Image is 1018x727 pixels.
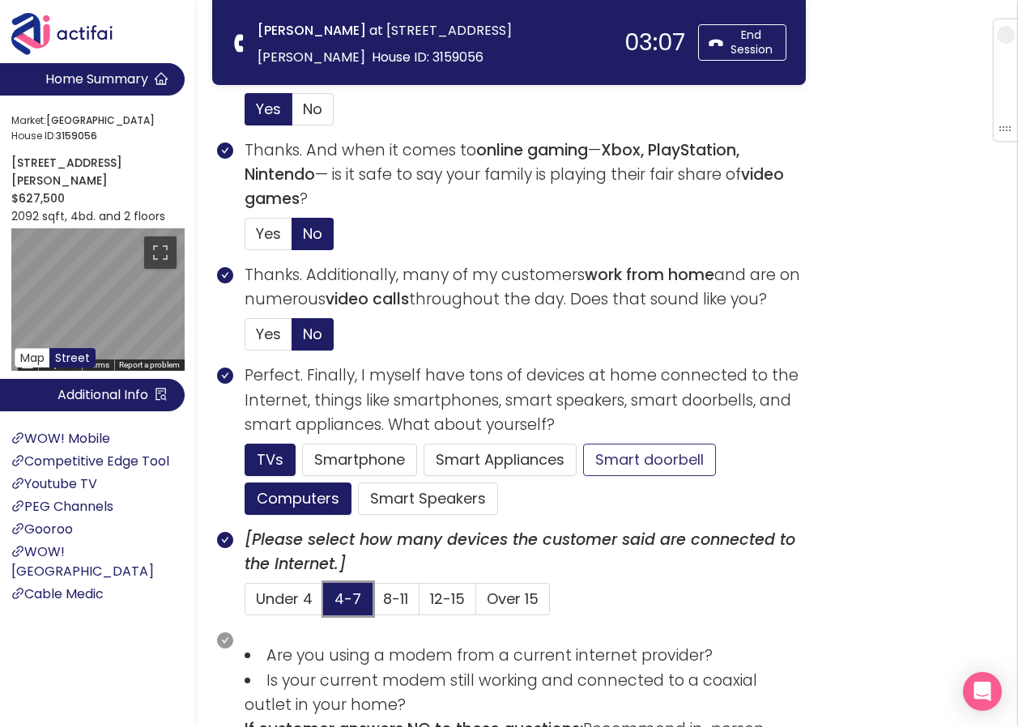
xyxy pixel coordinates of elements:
span: No [303,324,322,344]
b: work from home [585,264,714,286]
span: House ID: [11,129,180,144]
span: Map [20,350,45,366]
b: Xbox, PlayStation, Nintendo [245,139,739,185]
span: check-circle [217,368,233,384]
span: check-circle [217,142,233,159]
span: No [303,223,322,244]
span: link [11,477,24,490]
div: Street View [11,228,185,371]
button: End Session [698,24,786,61]
b: online gaming [476,139,588,161]
span: check-circle [217,632,233,648]
a: Report a problem [119,360,180,369]
span: link [11,432,24,444]
span: Yes [256,324,281,344]
a: Gooroo [11,520,73,538]
p: 2092 sqft, 4bd. and 2 floors [11,207,185,225]
a: WOW! Mobile [11,429,110,448]
p: Thanks. And when it comes to — — is it safe to say your family is playing their fair share of ? [245,138,806,212]
button: Smart doorbell [583,444,716,476]
span: check-circle [217,532,233,548]
span: link [11,587,24,600]
div: Map [11,228,185,371]
span: link [11,522,24,535]
span: Market: [11,113,180,129]
span: Yes [256,223,281,244]
span: 4-7 [334,589,361,609]
span: link [11,545,24,558]
a: Youtube TV [11,474,97,493]
span: 8-11 [383,589,408,609]
strong: [STREET_ADDRESS][PERSON_NAME] [11,155,122,189]
strong: 3159056 [56,129,97,142]
p: Perfect. Finally, I myself have tons of devices at home connected to the Internet, things like sm... [245,363,806,437]
strong: $627,500 [11,190,65,206]
span: link [11,454,24,467]
button: Computers [245,483,351,515]
a: WOW! [GEOGRAPHIC_DATA] [11,542,154,580]
span: link [11,500,24,512]
b: [Please select how many devices the customer said are connected to the Internet.] [245,529,795,575]
button: Smart Appliances [424,444,577,476]
span: Yes [256,99,281,119]
a: PEG Channels [11,497,113,516]
div: Open Intercom Messenger [963,672,1002,711]
span: Under 4 [256,589,313,609]
b: video calls [326,288,409,310]
b: video games [245,164,784,210]
a: Cable Medic [11,585,104,603]
a: Competitive Edge Tool [11,452,169,470]
button: Toggle fullscreen view [144,236,177,269]
img: Actifai Logo [11,13,128,55]
span: Street [55,350,90,366]
span: 12-15 [430,589,465,609]
span: phone [232,35,249,52]
span: House ID: 3159056 [372,48,483,66]
p: Thanks. Additionally, many of my customers and are on numerous throughout the day. Does that soun... [245,263,806,312]
span: No [303,99,322,119]
li: Are you using a modem from a current internet provider? [245,644,806,668]
li: Is your current modem still working and connected to a coaxial outlet in your home? [245,669,806,717]
div: 03:07 [624,31,685,54]
a: Terms (opens in new tab) [87,360,109,369]
button: TVs [245,444,296,476]
span: at [STREET_ADDRESS][PERSON_NAME] [258,21,512,66]
span: Over 15 [487,589,539,609]
button: Smart Speakers [358,483,498,515]
span: check-circle [217,267,233,283]
button: Smartphone [302,444,417,476]
strong: [GEOGRAPHIC_DATA] [46,113,155,127]
strong: [PERSON_NAME] [258,21,366,40]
